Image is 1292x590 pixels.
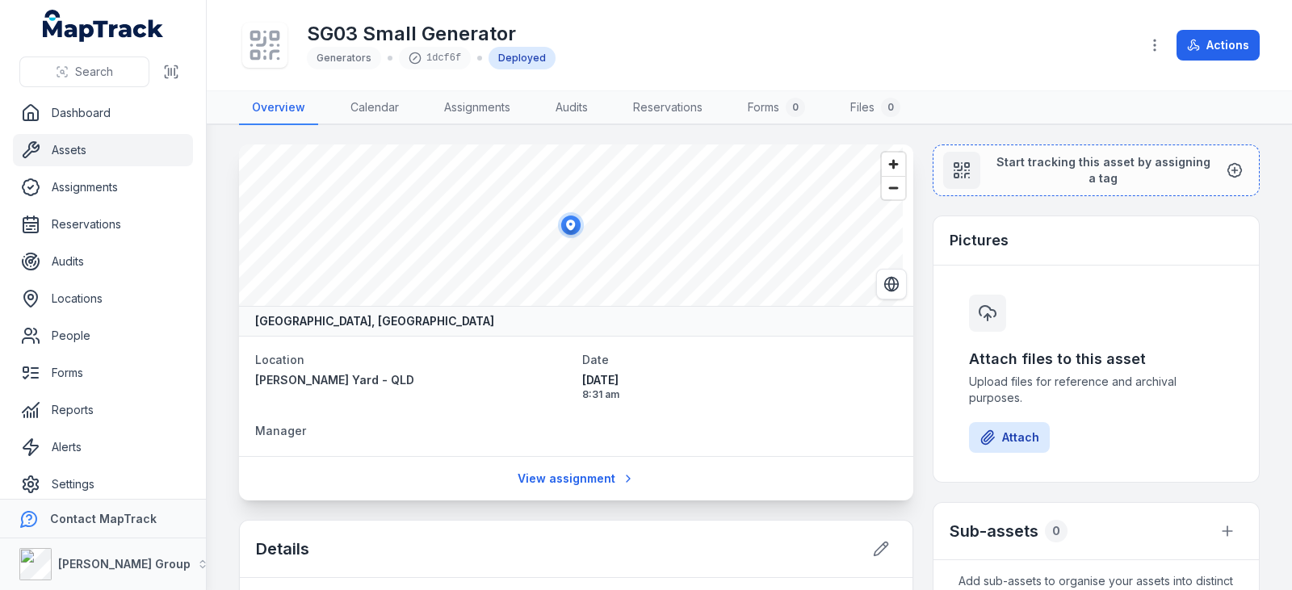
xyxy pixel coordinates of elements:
[13,97,193,129] a: Dashboard
[75,64,113,80] span: Search
[50,512,157,525] strong: Contact MapTrack
[43,10,164,42] a: MapTrack
[239,144,903,306] canvas: Map
[993,154,1214,186] span: Start tracking this asset by assigning a tag
[969,348,1223,370] h3: Attach files to this asset
[307,21,556,47] h1: SG03 Small Generator
[735,91,818,125] a: Forms0
[1177,30,1260,61] button: Actions
[13,171,193,203] a: Assignments
[431,91,523,125] a: Assignments
[786,98,805,117] div: 0
[256,538,309,560] h2: Details
[582,372,896,401] time: 8/15/2025, 8:31:39 AM
[950,520,1038,542] h2: Sub-assets
[582,372,896,388] span: [DATE]
[969,374,1223,406] span: Upload files for reference and archival purposes.
[582,388,896,401] span: 8:31 am
[13,431,193,463] a: Alerts
[239,91,318,125] a: Overview
[255,372,569,388] a: [PERSON_NAME] Yard - QLD
[13,357,193,389] a: Forms
[543,91,601,125] a: Audits
[837,91,913,125] a: Files0
[882,153,905,176] button: Zoom in
[13,282,193,315] a: Locations
[19,56,149,87] button: Search
[13,468,193,500] a: Settings
[933,144,1260,196] button: Start tracking this asset by assigning a tag
[13,208,193,241] a: Reservations
[582,353,609,366] span: Date
[876,269,907,299] button: Switch to Satellite View
[950,229,1009,252] h3: Pictures
[255,353,304,366] span: Location
[13,245,193,278] a: Audits
[255,424,306,437] span: Manager
[620,91,715,125] a: Reservations
[881,98,900,117] div: 0
[255,373,414,387] span: [PERSON_NAME] Yard - QLD
[882,176,905,199] button: Zoom out
[507,463,645,494] a: View assignment
[489,47,556,69] div: Deployed
[399,47,471,69] div: 1dcf6f
[13,320,193,352] a: People
[13,134,193,166] a: Assets
[969,422,1050,453] button: Attach
[1045,520,1068,542] div: 0
[255,313,494,329] strong: [GEOGRAPHIC_DATA], [GEOGRAPHIC_DATA]
[58,557,191,571] strong: [PERSON_NAME] Group
[317,52,371,64] span: Generators
[338,91,412,125] a: Calendar
[13,394,193,426] a: Reports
